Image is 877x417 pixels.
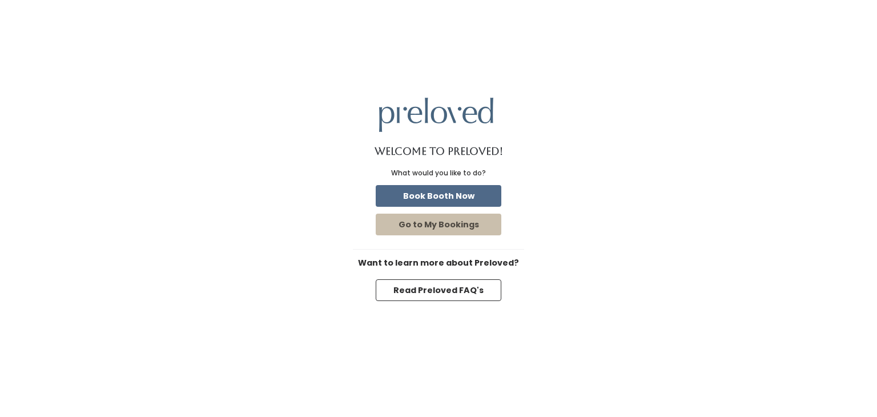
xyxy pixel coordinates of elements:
[375,146,503,157] h1: Welcome to Preloved!
[353,259,524,268] h6: Want to learn more about Preloved?
[376,214,501,235] button: Go to My Bookings
[376,279,501,301] button: Read Preloved FAQ's
[376,185,501,207] button: Book Booth Now
[391,168,486,178] div: What would you like to do?
[379,98,493,131] img: preloved logo
[373,211,504,238] a: Go to My Bookings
